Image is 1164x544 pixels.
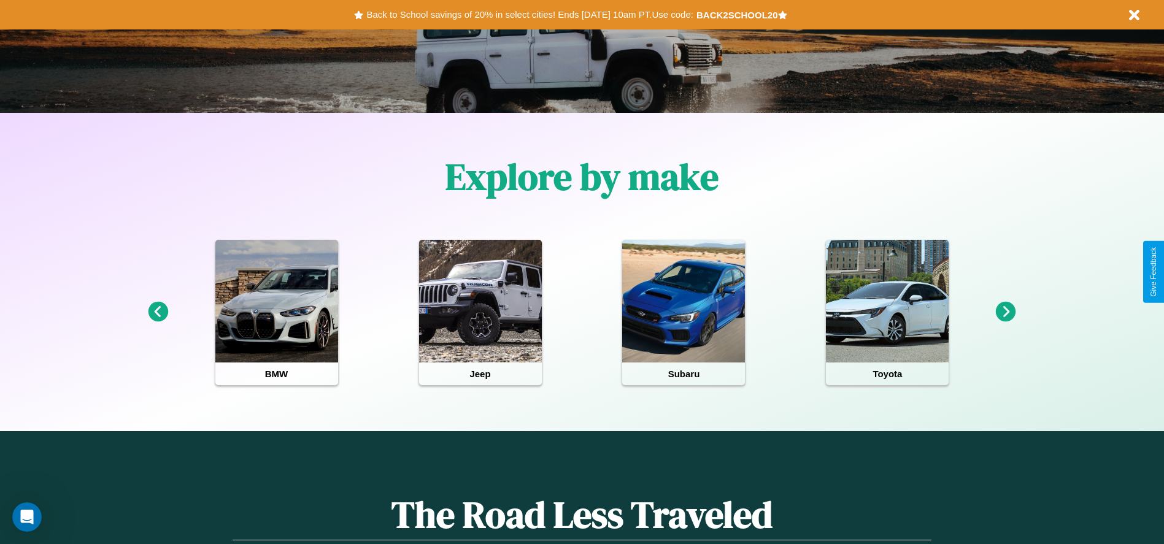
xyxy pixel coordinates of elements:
[215,362,338,385] h4: BMW
[696,10,778,20] b: BACK2SCHOOL20
[419,362,542,385] h4: Jeep
[233,489,931,540] h1: The Road Less Traveled
[363,6,696,23] button: Back to School savings of 20% in select cities! Ends [DATE] 10am PT.Use code:
[826,362,949,385] h4: Toyota
[1149,247,1158,297] div: Give Feedback
[12,502,42,532] iframe: Intercom live chat
[445,151,719,202] h1: Explore by make
[622,362,745,385] h4: Subaru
